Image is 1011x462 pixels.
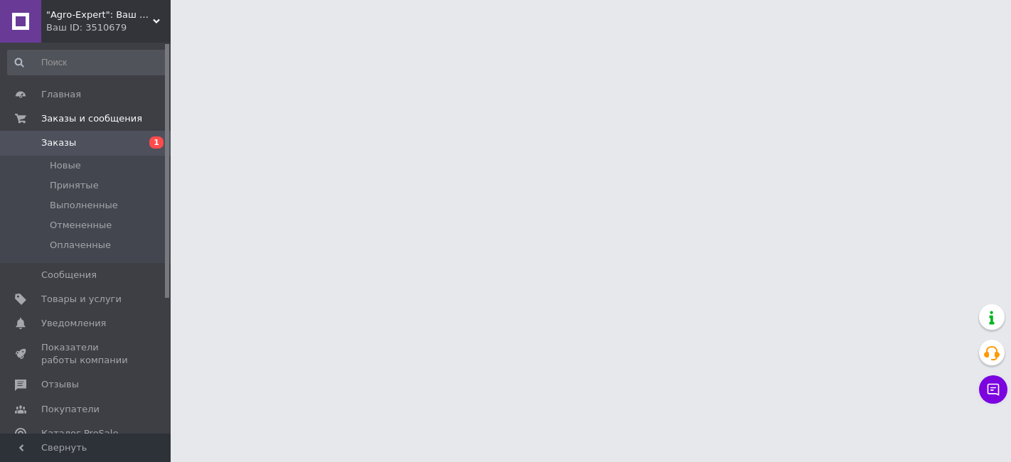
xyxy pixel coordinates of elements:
span: Отзывы [41,378,79,391]
span: 1 [149,136,164,149]
span: Главная [41,88,81,101]
span: Сообщения [41,269,97,281]
span: Уведомления [41,317,106,330]
span: Каталог ProSale [41,427,118,440]
span: Заказы и сообщения [41,112,142,125]
span: Оплаченные [50,239,111,252]
input: Поиск [7,50,168,75]
span: Отмененные [50,219,112,232]
span: Покупатели [41,403,100,416]
span: "Agro-Expert": Ваш качественный урожай! [46,9,153,21]
span: Новые [50,159,81,172]
span: Показатели работы компании [41,341,132,367]
button: Чат с покупателем [979,375,1007,404]
span: Принятые [50,179,99,192]
span: Выполненные [50,199,118,212]
div: Ваш ID: 3510679 [46,21,171,34]
span: Товары и услуги [41,293,122,306]
span: Заказы [41,136,76,149]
